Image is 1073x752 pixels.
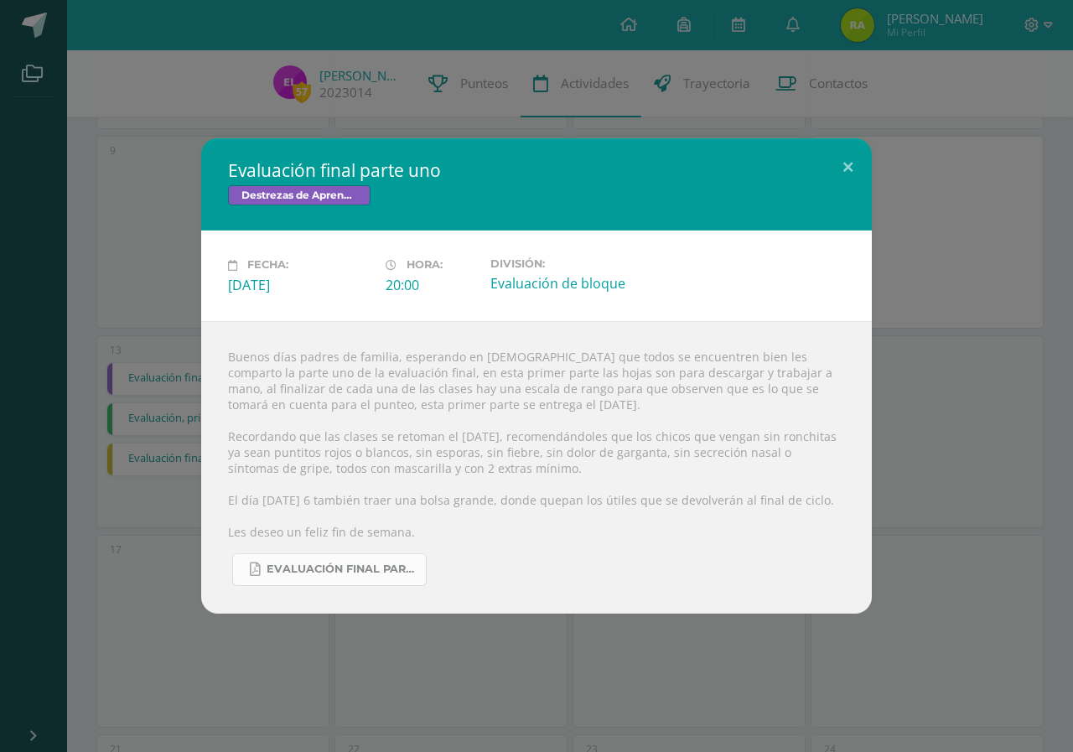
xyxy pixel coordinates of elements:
[386,276,477,294] div: 20:00
[228,158,845,182] h2: Evaluación final parte uno
[407,259,443,272] span: Hora:
[490,257,635,270] label: División:
[490,274,635,293] div: Evaluación de bloque
[247,259,288,272] span: Fecha:
[201,321,872,614] div: Buenos días padres de familia, esperando en [DEMOGRAPHIC_DATA] que todos se encuentren bien les c...
[232,553,427,586] a: Evaluación final parte uno.pdf
[228,185,371,205] span: Destrezas de Aprendizaje
[824,138,872,195] button: Close (Esc)
[228,276,372,294] div: [DATE]
[267,563,417,576] span: Evaluación final parte uno.pdf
